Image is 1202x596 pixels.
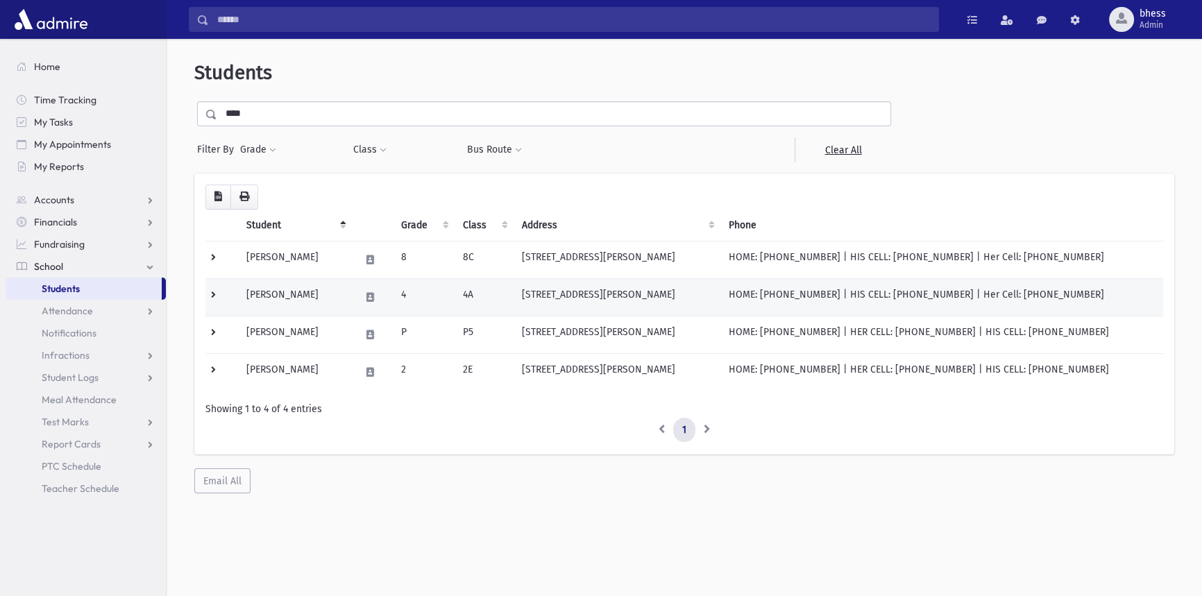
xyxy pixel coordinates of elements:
td: 8 [393,241,455,278]
a: Time Tracking [6,89,166,111]
div: Showing 1 to 4 of 4 entries [205,402,1163,416]
a: Notifications [6,322,166,344]
a: Clear All [795,137,891,162]
span: Meal Attendance [42,393,117,406]
a: School [6,255,166,278]
span: School [34,260,63,273]
td: 4A [455,278,514,316]
td: [STREET_ADDRESS][PERSON_NAME] [514,241,720,278]
td: [PERSON_NAME] [238,316,352,353]
td: [PERSON_NAME] [238,278,352,316]
span: Notifications [42,327,96,339]
td: HOME: [PHONE_NUMBER] | HER CELL: [PHONE_NUMBER] | HIS CELL: [PHONE_NUMBER] [720,353,1163,391]
a: 1 [673,418,695,443]
th: Address: activate to sort column ascending [514,210,720,241]
input: Search [209,7,938,32]
span: Students [194,61,272,84]
td: 4 [393,278,455,316]
span: Accounts [34,194,74,206]
a: My Appointments [6,133,166,155]
span: Student Logs [42,371,99,384]
th: Grade: activate to sort column ascending [393,210,455,241]
th: Phone [720,210,1163,241]
a: Report Cards [6,433,166,455]
td: P [393,316,455,353]
button: Grade [239,137,277,162]
span: Fundraising [34,238,85,250]
span: Attendance [42,305,93,317]
a: Attendance [6,300,166,322]
td: HOME: [PHONE_NUMBER] | HIS CELL: [PHONE_NUMBER] | Her Cell: [PHONE_NUMBER] [720,241,1163,278]
span: Time Tracking [34,94,96,106]
button: Class [353,137,387,162]
a: Home [6,56,166,78]
th: Student: activate to sort column descending [238,210,352,241]
span: My Reports [34,160,84,173]
span: Students [42,282,80,295]
th: Class: activate to sort column ascending [455,210,514,241]
a: PTC Schedule [6,455,166,477]
td: 2 [393,353,455,391]
span: PTC Schedule [42,460,101,472]
span: Admin [1140,19,1166,31]
button: CSV [205,185,231,210]
a: Teacher Schedule [6,477,166,500]
span: My Appointments [34,138,111,151]
a: Fundraising [6,233,166,255]
a: Accounts [6,189,166,211]
span: Filter By [197,142,239,157]
td: [STREET_ADDRESS][PERSON_NAME] [514,353,720,391]
a: Test Marks [6,411,166,433]
button: Print [230,185,258,210]
span: Infractions [42,349,90,361]
td: [PERSON_NAME] [238,241,352,278]
td: HOME: [PHONE_NUMBER] | HER CELL: [PHONE_NUMBER] | HIS CELL: [PHONE_NUMBER] [720,316,1163,353]
span: Test Marks [42,416,89,428]
td: [PERSON_NAME] [238,353,352,391]
button: Email All [194,468,251,493]
td: P5 [455,316,514,353]
a: Infractions [6,344,166,366]
span: My Tasks [34,116,73,128]
a: Student Logs [6,366,166,389]
td: [STREET_ADDRESS][PERSON_NAME] [514,278,720,316]
a: Students [6,278,162,300]
span: Home [34,60,60,73]
span: bhess [1140,8,1166,19]
a: My Tasks [6,111,166,133]
span: Report Cards [42,438,101,450]
td: 2E [455,353,514,391]
span: Teacher Schedule [42,482,119,495]
a: Meal Attendance [6,389,166,411]
a: My Reports [6,155,166,178]
td: HOME: [PHONE_NUMBER] | HIS CELL: [PHONE_NUMBER] | Her Cell: [PHONE_NUMBER] [720,278,1163,316]
td: [STREET_ADDRESS][PERSON_NAME] [514,316,720,353]
button: Bus Route [466,137,523,162]
img: AdmirePro [11,6,91,33]
a: Financials [6,211,166,233]
td: 8C [455,241,514,278]
span: Financials [34,216,77,228]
